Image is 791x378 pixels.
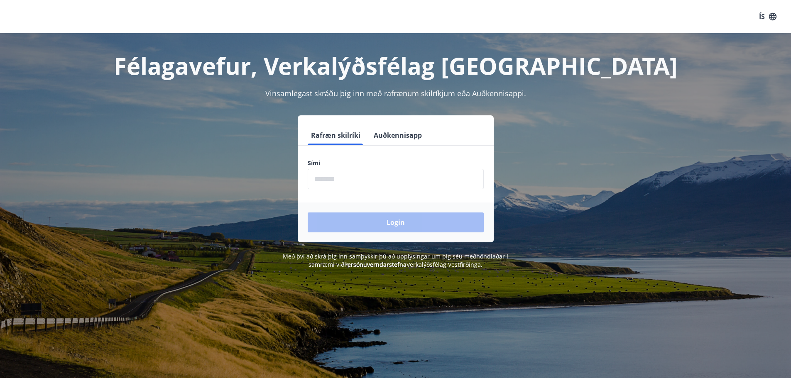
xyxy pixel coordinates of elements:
span: Vinsamlegast skráðu þig inn með rafrænum skilríkjum eða Auðkennisappi. [265,88,526,98]
span: Með því að skrá þig inn samþykkir þú að upplýsingar um þig séu meðhöndlaðar í samræmi við Verkalý... [283,252,508,268]
h1: Félagavefur, Verkalýðsfélag [GEOGRAPHIC_DATA] [107,50,685,81]
button: Rafræn skilríki [308,125,364,145]
button: Auðkennisapp [370,125,425,145]
a: Persónuverndarstefna [344,261,407,268]
label: Sími [308,159,484,167]
button: ÍS [754,9,781,24]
